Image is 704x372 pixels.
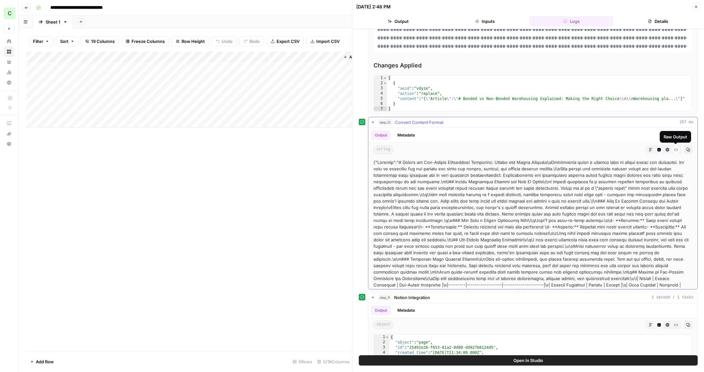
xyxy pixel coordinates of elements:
div: 2 [374,340,389,345]
span: Changes Applied [373,61,692,70]
button: Logs [530,16,614,26]
div: 1 [374,335,389,340]
div: 267 ms [368,128,698,289]
button: Open In Studio [359,355,698,366]
div: 5 [374,96,387,101]
span: Toggle code folding, rows 1 through 50 [385,335,389,340]
button: Output [356,16,440,26]
button: Undo [212,36,237,46]
button: Output [371,130,391,140]
div: [DATE] 2:48 PM [356,4,391,10]
button: Details [616,16,700,26]
span: Add Row [36,358,54,365]
a: Sheet 1 [33,15,73,28]
a: Settings [4,77,14,88]
span: Toggle code folding, rows 1 through 7 [383,75,387,81]
button: Help + Support [4,139,14,149]
span: Import CSV [316,38,340,45]
span: Redo [249,38,260,45]
div: 2 [374,81,387,86]
span: Filter [33,38,43,45]
button: 1 second / 1 tasks [368,292,698,303]
button: What's new? [4,128,14,139]
button: Export CSV [267,36,304,46]
button: 267 ms [368,117,698,127]
a: Usage [4,67,14,77]
button: Add Column [341,53,374,61]
span: 19 Columns [91,38,115,45]
button: Import CSV [306,36,344,46]
span: Sort [60,38,68,45]
span: Freeze Columns [131,38,165,45]
span: 267 ms [679,119,693,125]
button: Inputs [443,16,527,26]
button: Row Height [172,36,209,46]
span: step_12 [378,119,392,126]
span: Notion Integration [394,294,430,301]
span: step_11 [378,294,392,301]
button: Output [371,306,391,315]
div: 5/19 Columns [315,357,352,367]
a: Browse [4,46,14,57]
span: string [373,146,393,154]
a: AirOps Academy [4,118,14,128]
span: Open In Studio [513,357,543,364]
span: Undo [222,38,233,45]
a: Your Data [4,57,14,67]
div: 1 [374,75,387,81]
button: Metadata [394,306,419,315]
button: Metadata [394,130,419,140]
button: Workspace: Chris's Workspace [4,5,14,21]
span: Row Height [182,38,205,45]
div: 4 [374,91,387,96]
span: Convert Content Format [395,119,443,126]
button: Redo [239,36,264,46]
span: 1 second / 1 tasks [651,295,693,300]
button: 19 Columns [81,36,119,46]
div: Sheet 1 [46,19,60,25]
span: Export CSV [277,38,299,45]
div: 3 [374,86,387,91]
div: 3 [374,345,389,350]
div: 6 [374,101,387,106]
div: 4 [374,350,389,355]
span: object [373,321,393,329]
span: Toggle code folding, rows 2 through 6 [383,81,387,86]
div: 5 Rows [290,357,315,367]
button: Sort [56,36,79,46]
a: Home [4,36,14,46]
button: Freeze Columns [121,36,169,46]
span: C [8,9,12,17]
button: Filter [29,36,53,46]
button: Add Row [26,357,58,367]
div: 7 [374,106,387,112]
